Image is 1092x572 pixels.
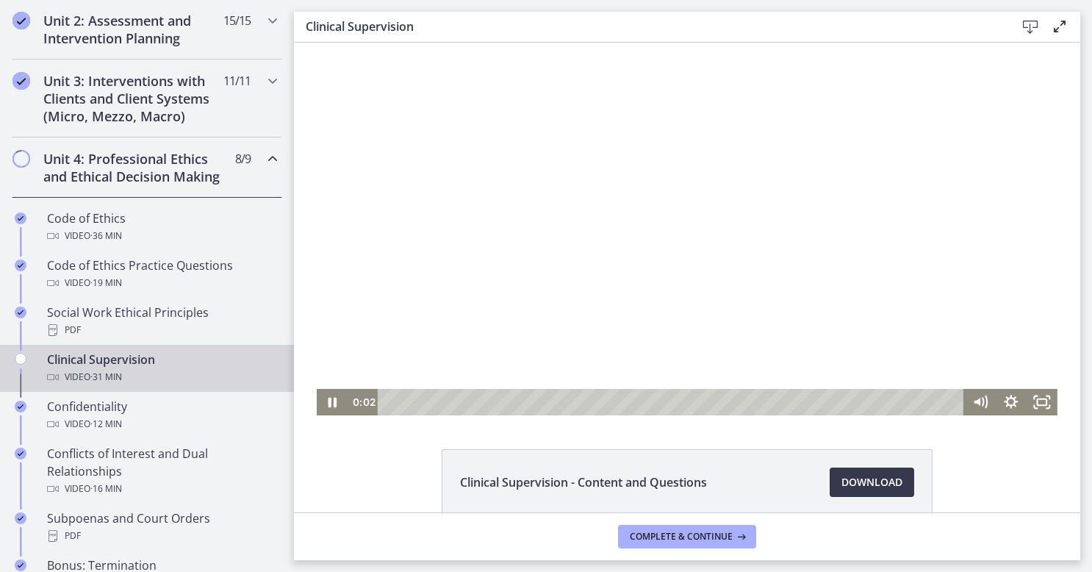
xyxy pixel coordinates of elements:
span: · 12 min [90,415,122,433]
span: · 19 min [90,274,122,292]
div: PDF [47,527,276,545]
span: · 31 min [90,368,122,386]
span: 8 / 9 [235,150,251,168]
button: Show settings menu [702,346,733,373]
span: Complete & continue [630,531,733,543]
div: PDF [47,321,276,339]
i: Completed [15,448,26,460]
i: Completed [15,260,26,271]
span: 15 / 15 [223,12,251,29]
button: Complete & continue [618,525,756,548]
span: · 16 min [90,480,122,498]
button: Fullscreen [733,346,764,373]
i: Completed [15,512,26,524]
h2: Unit 3: Interventions with Clients and Client Systems (Micro, Mezzo, Macro) [43,72,223,125]
div: Video [47,415,276,433]
button: Mute [671,346,702,373]
iframe: Video Lesson [294,43,1080,415]
div: Subpoenas and Court Orders [47,510,276,545]
span: Clinical Supervision - Content and Questions [460,473,707,491]
div: Video [47,480,276,498]
h3: Clinical Supervision [306,18,992,35]
i: Completed [12,72,30,90]
i: Completed [15,560,26,571]
div: Social Work Ethical Principles [47,304,276,339]
div: Clinical Supervision [47,351,276,386]
i: Completed [15,307,26,318]
i: Completed [15,401,26,412]
div: Video [47,274,276,292]
span: Download [841,473,902,491]
div: Video [47,368,276,386]
span: 11 / 11 [223,72,251,90]
h2: Unit 4: Professional Ethics and Ethical Decision Making [43,150,223,185]
div: Conflicts of Interest and Dual Relationships [47,445,276,498]
h2: Unit 2: Assessment and Intervention Planning [43,12,223,47]
i: Completed [12,12,30,29]
div: Code of Ethics [47,210,276,245]
div: Confidentiality [47,398,276,433]
span: · 36 min [90,227,122,245]
div: Video [47,227,276,245]
a: Download [830,468,914,497]
i: Completed [15,212,26,224]
div: Code of Ethics Practice Questions [47,257,276,292]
